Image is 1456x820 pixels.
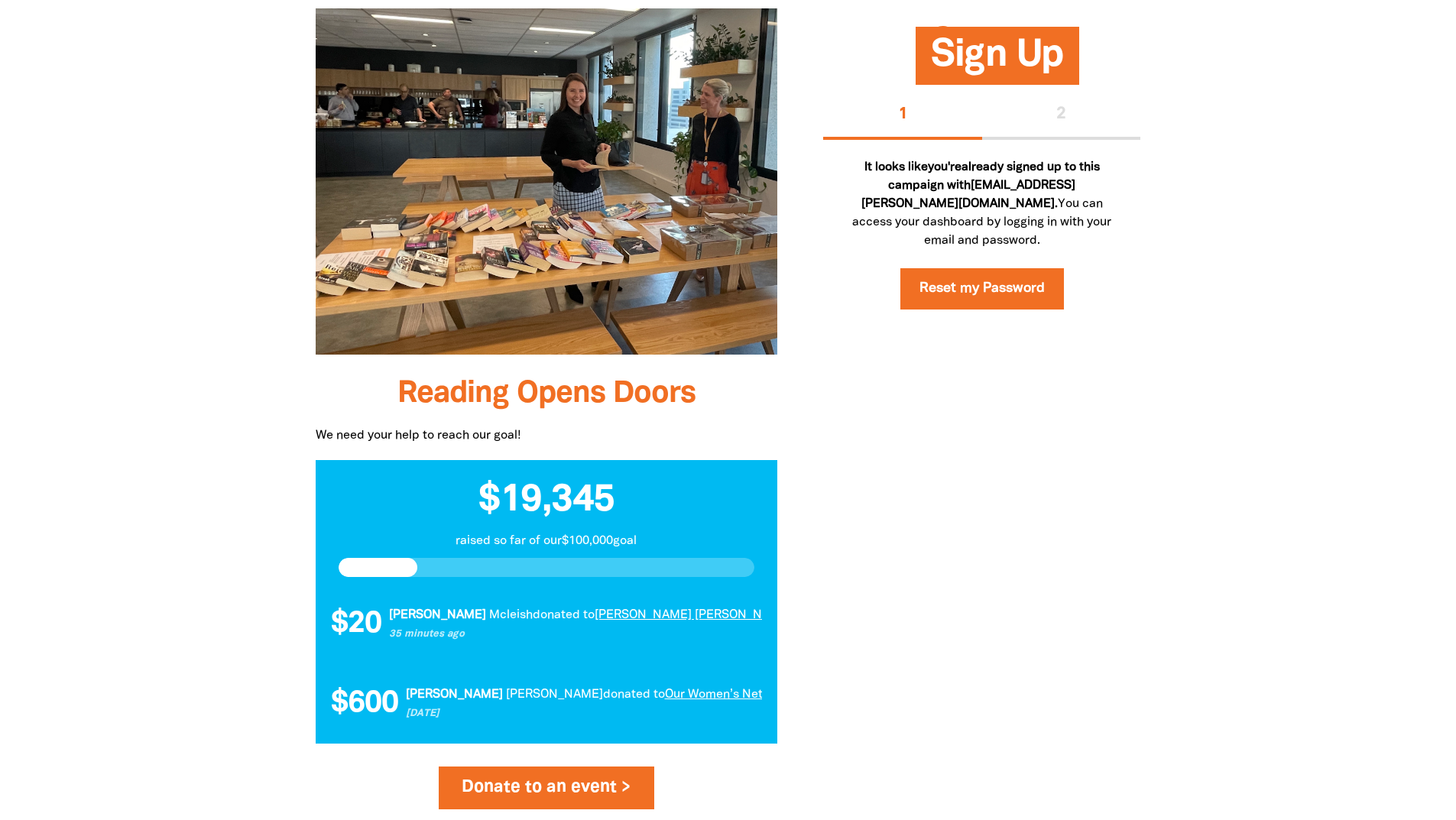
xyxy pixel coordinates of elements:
[331,600,763,649] div: Donation stream
[900,268,1064,310] a: Reset my Password
[591,610,788,621] a: [PERSON_NAME] [PERSON_NAME]
[529,610,591,621] span: donated to
[316,532,778,550] p: raised so far of our $100,000 goal
[385,610,482,621] em: [PERSON_NAME]
[327,609,378,640] span: $20
[328,689,395,719] span: $600
[931,38,1064,85] span: Sign Up
[841,158,1122,250] p: You can access your dashboard by logging in with your email and password.
[485,610,529,621] em: Mcleish
[662,689,853,700] a: Our Women’s Network Book Swap
[439,767,655,809] a: Donate to an event >
[385,627,788,643] p: 35 minutes ago
[397,380,696,408] span: Reading Opens Doors
[503,689,600,700] em: [PERSON_NAME]
[403,689,500,700] em: [PERSON_NAME]
[316,426,778,445] p: We need your help to reach our goal!
[600,689,662,700] span: donated to
[478,483,615,518] span: $19,345
[331,679,763,728] div: Donation stream
[403,707,853,722] p: [DATE]
[823,91,982,140] button: Stage 1
[861,162,1100,209] strong: It looks like you're already signed up to this campaign with [EMAIL_ADDRESS][PERSON_NAME][DOMAIN_...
